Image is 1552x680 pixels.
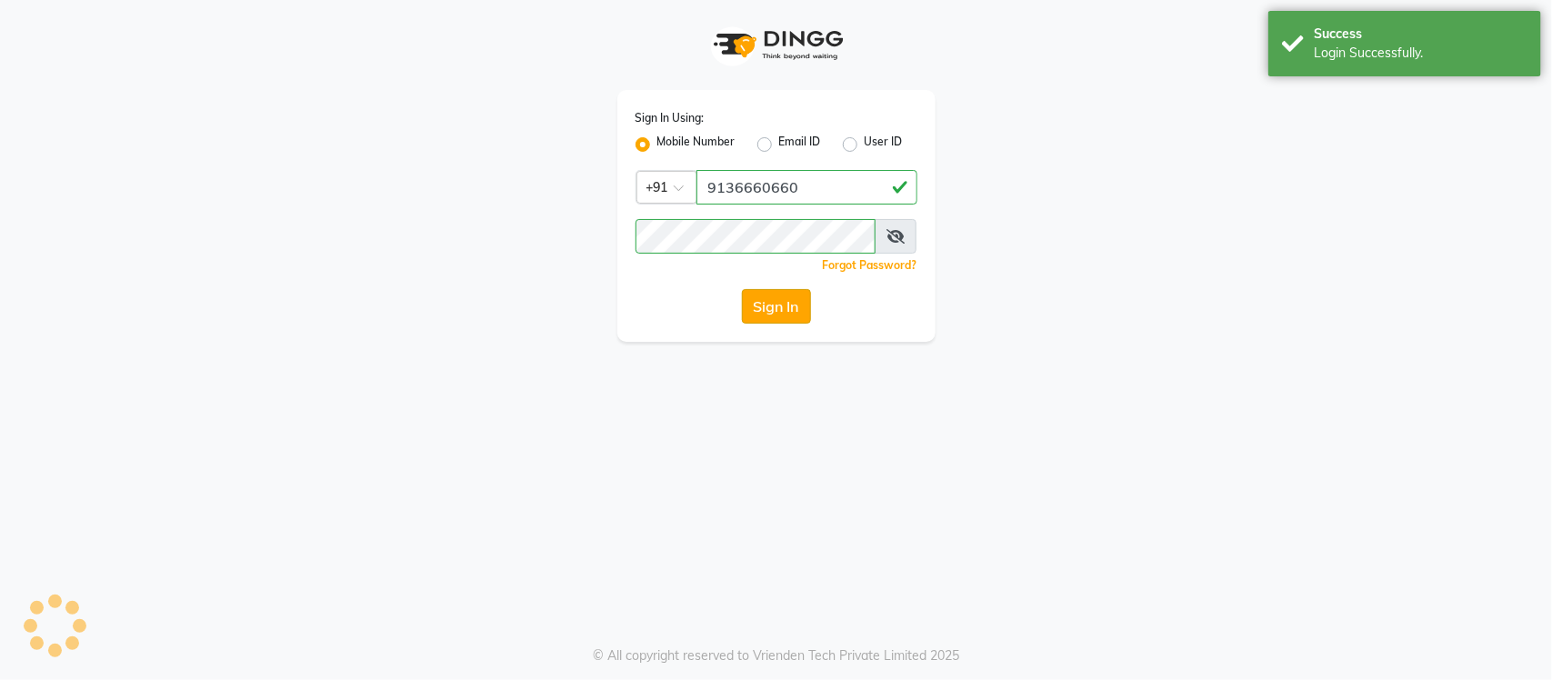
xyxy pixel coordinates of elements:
input: Username [636,219,876,254]
div: Login Successfully. [1314,44,1527,63]
label: Email ID [779,134,821,155]
label: Sign In Using: [636,110,705,126]
input: Username [696,170,917,205]
a: Forgot Password? [823,258,917,272]
label: User ID [865,134,903,155]
label: Mobile Number [657,134,736,155]
div: Success [1314,25,1527,44]
img: logo1.svg [704,18,849,72]
button: Sign In [742,289,811,324]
